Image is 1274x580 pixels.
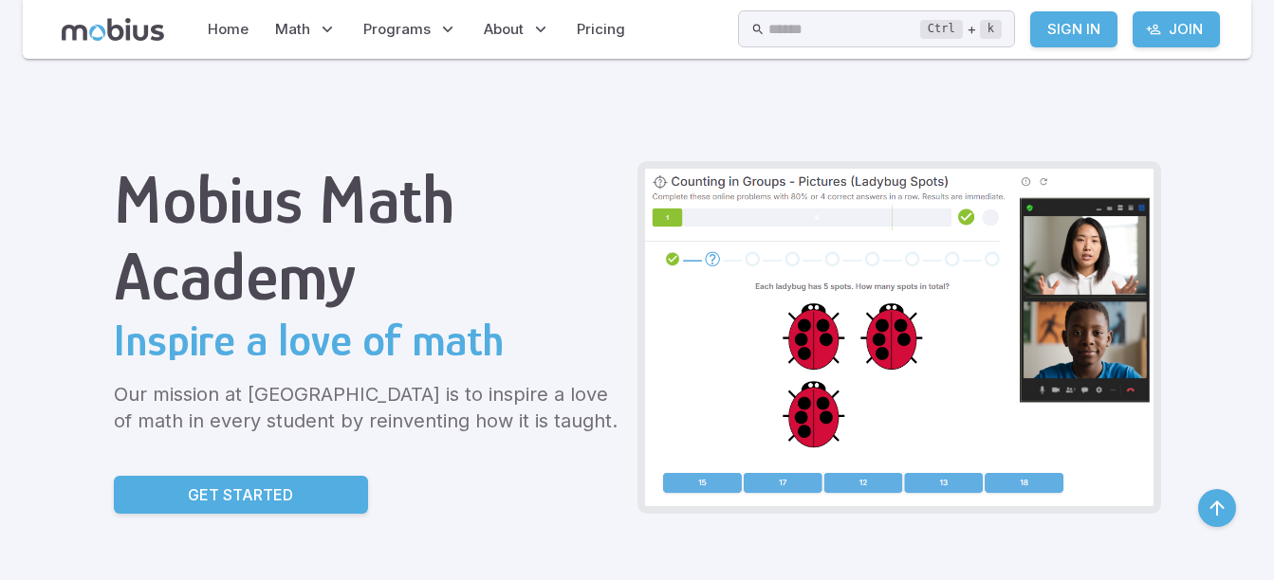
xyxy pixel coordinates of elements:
[202,8,254,51] a: Home
[484,19,524,40] span: About
[980,20,1002,39] kbd: k
[920,20,963,39] kbd: Ctrl
[114,315,622,366] h2: Inspire a love of math
[1133,11,1220,47] a: Join
[114,476,368,514] a: Get Started
[1030,11,1117,47] a: Sign In
[363,19,431,40] span: Programs
[188,483,293,506] p: Get Started
[114,381,622,434] p: Our mission at [GEOGRAPHIC_DATA] is to inspire a love of math in every student by reinventing how...
[645,169,1154,506] img: Grade 2 Class
[920,18,1002,41] div: +
[275,19,310,40] span: Math
[114,161,622,315] h1: Mobius Math Academy
[571,8,631,51] a: Pricing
